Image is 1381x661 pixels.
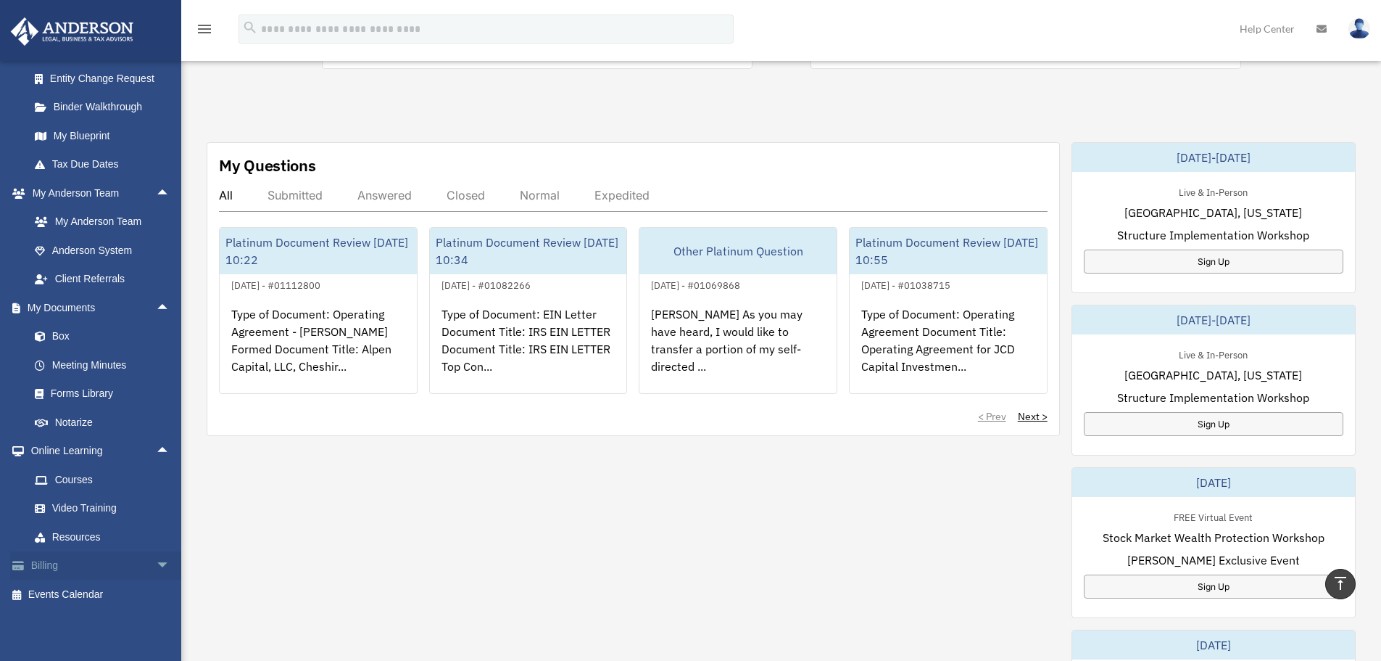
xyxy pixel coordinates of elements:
[850,294,1047,407] div: Type of Document: Operating Agreement Document Title: Operating Agreement for JCD Capital Investm...
[430,276,542,292] div: [DATE] - #01082266
[1084,575,1343,599] a: Sign Up
[1162,509,1264,524] div: FREE Virtual Event
[1084,412,1343,436] a: Sign Up
[1167,184,1259,199] div: Live & In-Person
[20,408,192,437] a: Notarize
[850,276,962,292] div: [DATE] - #01038715
[1124,204,1302,221] span: [GEOGRAPHIC_DATA], [US_STATE]
[20,522,192,551] a: Resources
[1325,569,1356,599] a: vertical_align_top
[1072,631,1355,660] div: [DATE]
[268,188,323,202] div: Submitted
[1072,143,1355,172] div: [DATE]-[DATE]
[1124,366,1302,384] span: [GEOGRAPHIC_DATA], [US_STATE]
[594,188,650,202] div: Expedited
[7,17,138,46] img: Anderson Advisors Platinum Portal
[220,228,417,274] div: Platinum Document Review [DATE] 10:22
[20,465,192,494] a: Courses
[156,293,185,323] span: arrow_drop_up
[520,188,560,202] div: Normal
[156,551,185,581] span: arrow_drop_down
[1117,226,1309,244] span: Structure Implementation Workshop
[220,294,417,407] div: Type of Document: Operating Agreement - [PERSON_NAME] Formed Document Title: Alpen Capital, LLC, ...
[20,64,192,93] a: Entity Change Request
[20,350,192,379] a: Meeting Minutes
[196,25,213,38] a: menu
[430,294,627,407] div: Type of Document: EIN Letter Document Title: IRS EIN LETTER Document Title: IRS EIN LETTER Top Co...
[1072,305,1355,334] div: [DATE]-[DATE]
[20,494,192,523] a: Video Training
[1332,575,1349,592] i: vertical_align_top
[219,155,316,176] div: My Questions
[20,379,192,408] a: Forms Library
[639,227,837,394] a: Other Platinum Question[DATE] - #01069868[PERSON_NAME] As you may have heard, I would like to tra...
[429,227,628,394] a: Platinum Document Review [DATE] 10:34[DATE] - #01082266Type of Document: EIN Letter Document Titl...
[10,551,192,580] a: Billingarrow_drop_down
[357,188,412,202] div: Answered
[1103,529,1324,546] span: Stock Market Wealth Protection Workshop
[242,20,258,36] i: search
[156,437,185,467] span: arrow_drop_up
[20,93,192,122] a: Binder Walkthrough
[196,20,213,38] i: menu
[639,276,752,292] div: [DATE] - #01069868
[20,150,192,179] a: Tax Due Dates
[20,208,192,237] a: My Anderson Team
[639,228,837,274] div: Other Platinum Question
[1167,346,1259,361] div: Live & In-Person
[1084,250,1343,274] a: Sign Up
[156,178,185,208] span: arrow_drop_up
[10,178,192,208] a: My Anderson Teamarrow_drop_up
[639,294,837,407] div: [PERSON_NAME] As you may have heard, I would like to transfer a portion of my self-directed ...
[10,580,192,609] a: Events Calendar
[430,228,627,274] div: Platinum Document Review [DATE] 10:34
[20,265,192,294] a: Client Referrals
[1127,551,1300,569] span: [PERSON_NAME] Exclusive Event
[220,276,332,292] div: [DATE] - #01112800
[20,322,192,351] a: Box
[219,227,418,394] a: Platinum Document Review [DATE] 10:22[DATE] - #01112800Type of Document: Operating Agreement - [P...
[1348,18,1370,39] img: User Pic
[219,188,233,202] div: All
[1018,409,1048,424] a: Next >
[849,227,1048,394] a: Platinum Document Review [DATE] 10:55[DATE] - #01038715Type of Document: Operating Agreement Docu...
[850,228,1047,274] div: Platinum Document Review [DATE] 10:55
[20,121,192,150] a: My Blueprint
[10,437,192,466] a: Online Learningarrow_drop_up
[447,188,485,202] div: Closed
[1072,468,1355,497] div: [DATE]
[20,236,192,265] a: Anderson System
[10,293,192,322] a: My Documentsarrow_drop_up
[1117,389,1309,406] span: Structure Implementation Workshop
